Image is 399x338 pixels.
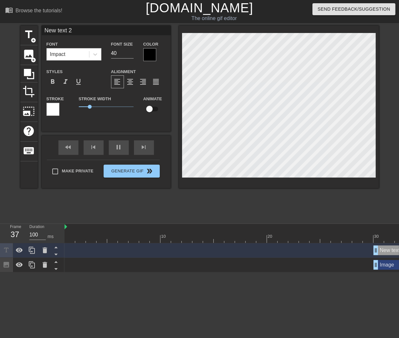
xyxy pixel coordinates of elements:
label: Color [143,41,159,48]
button: Send Feedback/Suggestion [312,3,395,15]
a: Browse the tutorials! [5,6,62,16]
span: format_align_left [114,78,121,86]
span: pause [115,143,123,151]
div: 30 [374,233,380,240]
span: help [23,125,35,137]
label: Font [46,41,58,48]
label: Stroke [46,96,64,102]
label: Font Size [111,41,133,48]
span: add_circle [31,38,36,43]
span: add_circle [31,57,36,63]
div: Frame [5,224,25,243]
span: Make Private [62,168,94,174]
span: skip_next [140,143,148,151]
label: Stroke Width [79,96,111,102]
div: 20 [268,233,273,240]
span: format_align_center [127,78,134,86]
a: [DOMAIN_NAME] [146,1,253,15]
span: title [23,28,35,41]
div: The online gif editor [136,15,292,22]
span: format_align_justify [152,78,160,86]
span: double_arrow [146,167,153,175]
span: image [23,48,35,60]
span: Generate Gif [106,167,157,175]
div: ms [47,233,54,240]
span: skip_previous [90,143,97,151]
span: format_underline [75,78,83,86]
span: format_italic [62,78,70,86]
span: format_align_right [139,78,147,86]
span: menu_book [5,6,13,14]
span: Send Feedback/Suggestion [318,5,390,13]
span: drag_handle [373,247,379,254]
div: Browse the tutorials! [15,8,62,13]
span: format_bold [49,78,57,86]
span: crop [23,85,35,98]
span: fast_rewind [65,143,72,151]
span: drag_handle [373,262,379,268]
div: 10 [161,233,167,240]
div: 37 [10,229,20,240]
span: keyboard [23,145,35,157]
span: photo_size_select_large [23,105,35,117]
label: Animate [143,96,162,102]
label: Duration [29,225,44,229]
label: Alignment [111,69,136,75]
button: Generate Gif [104,165,159,178]
label: Styles [46,69,63,75]
div: Impact [50,50,66,58]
